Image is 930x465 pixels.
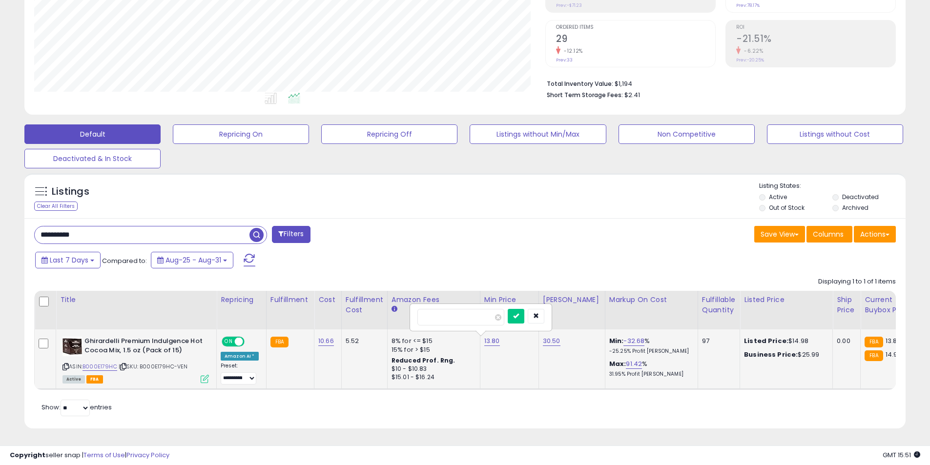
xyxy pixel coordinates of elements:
small: Amazon Fees. [392,305,397,314]
b: Listed Price: [744,336,788,345]
div: Listed Price [744,295,828,305]
span: OFF [243,338,259,346]
button: Listings without Cost [767,124,903,144]
span: ROI [736,25,895,30]
b: Ghirardelli Premium Indulgence Hot Cocoa Mix, 1.5 oz (Pack of 15) [84,337,203,357]
small: -6.22% [741,47,763,55]
span: Show: entries [41,403,112,412]
a: -32.68 [623,336,644,346]
div: Amazon AI * [221,352,259,361]
b: Reduced Prof. Rng. [392,356,455,364]
div: Repricing [221,295,262,305]
small: FBA [270,337,289,347]
small: Prev: -$71.23 [556,2,582,8]
div: Clear All Filters [34,202,78,211]
small: Prev: -20.25% [736,57,764,63]
div: Cost [318,295,337,305]
span: ON [223,338,235,346]
div: Fulfillment [270,295,310,305]
a: 91.42 [626,359,642,369]
button: Repricing On [173,124,309,144]
div: 15% for > $15 [392,345,473,354]
small: FBA [865,337,883,347]
b: Total Inventory Value: [547,80,613,88]
h2: -21.51% [736,33,895,46]
div: 5.52 [346,337,380,345]
button: Last 7 Days [35,252,101,268]
span: Ordered Items [556,25,715,30]
span: All listings currently available for purchase on Amazon [62,375,85,384]
span: Columns [813,229,844,239]
h5: Listings [52,185,89,199]
b: Max: [609,359,626,368]
span: | SKU: B000E179HC-VEN [119,363,188,370]
span: Last 7 Days [50,255,88,265]
div: Fulfillment Cost [346,295,383,315]
small: FBA [865,350,883,361]
b: Business Price: [744,350,798,359]
button: Repricing Off [321,124,457,144]
span: 13.82 [886,336,901,345]
div: Min Price [484,295,535,305]
div: Fulfillable Quantity [702,295,736,315]
a: 10.66 [318,336,334,346]
label: Out of Stock [769,203,805,212]
label: Archived [842,203,868,212]
button: Actions [854,226,896,243]
button: Non Competitive [619,124,755,144]
a: Terms of Use [83,450,125,460]
button: Filters [272,226,310,243]
b: Short Term Storage Fees: [547,91,623,99]
span: Compared to: [102,256,147,265]
button: Columns [806,226,852,243]
button: Save View [754,226,805,243]
div: Preset: [221,363,259,384]
a: 30.50 [543,336,560,346]
div: 0.00 [837,337,853,345]
span: $2.41 [624,90,640,100]
div: Markup on Cost [609,295,694,305]
a: Privacy Policy [126,450,169,460]
p: 31.95% Profit [PERSON_NAME] [609,371,690,378]
div: Displaying 1 to 1 of 1 items [818,277,896,286]
div: % [609,360,690,378]
div: Amazon Fees [392,295,476,305]
button: Listings without Min/Max [470,124,606,144]
div: $15.01 - $16.24 [392,373,473,382]
label: Active [769,193,787,201]
small: -12.12% [560,47,583,55]
p: Listing States: [759,182,906,191]
div: Current Buybox Price [865,295,915,315]
div: Ship Price [837,295,856,315]
li: $1,194 [547,77,889,89]
a: B000E179HC [83,363,117,371]
th: The percentage added to the cost of goods (COGS) that forms the calculator for Min & Max prices. [605,291,698,329]
div: 97 [702,337,732,345]
button: Deactivated & In Stock [24,149,161,168]
span: 2025-09-8 15:51 GMT [883,450,920,460]
span: FBA [86,375,103,384]
p: -25.25% Profit [PERSON_NAME] [609,348,690,355]
small: Prev: 33 [556,57,573,63]
div: Title [60,295,212,305]
h2: 29 [556,33,715,46]
div: $14.98 [744,337,825,345]
div: $10 - $10.83 [392,365,473,373]
span: Aug-25 - Aug-31 [165,255,221,265]
div: seller snap | | [10,451,169,460]
small: Prev: 78.17% [736,2,760,8]
span: 14.98 [886,350,902,359]
div: [PERSON_NAME] [543,295,601,305]
a: 13.80 [484,336,500,346]
div: % [609,337,690,355]
img: 51MEMgHCYRL._SL40_.jpg [62,337,82,356]
b: Min: [609,336,624,345]
div: ASIN: [62,337,209,382]
strong: Copyright [10,450,45,460]
label: Deactivated [842,193,879,201]
button: Aug-25 - Aug-31 [151,252,233,268]
button: Default [24,124,161,144]
div: 8% for <= $15 [392,337,473,345]
div: $25.99 [744,350,825,359]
